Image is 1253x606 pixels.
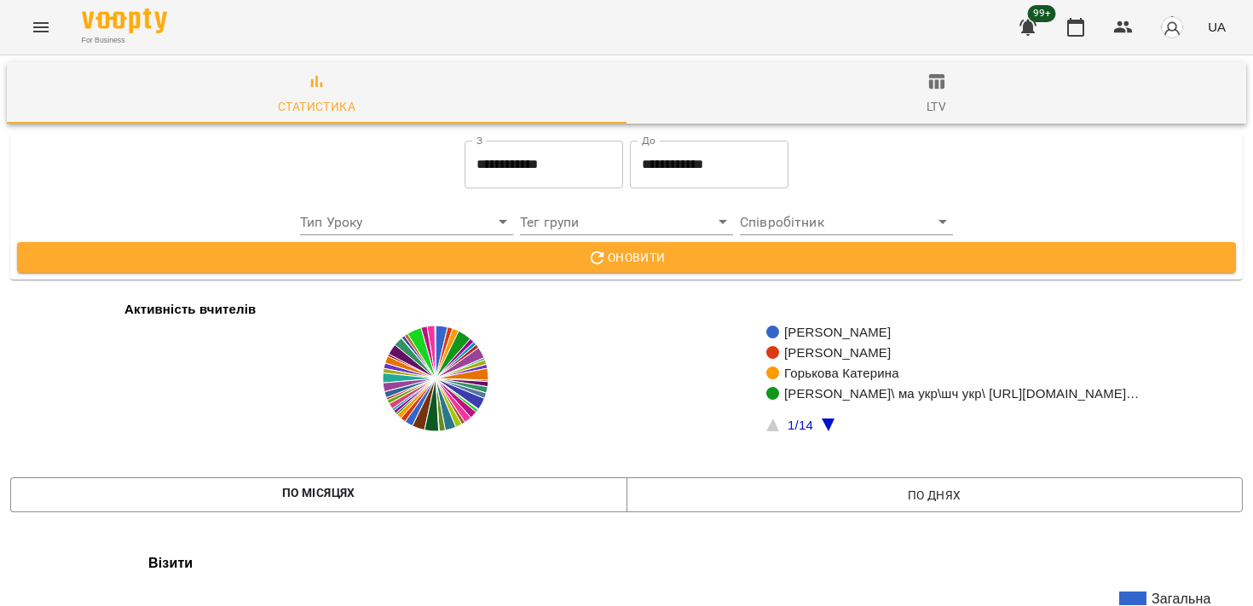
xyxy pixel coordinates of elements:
[1208,18,1226,36] span: UA
[1201,11,1233,43] button: UA
[1028,5,1056,22] span: 99+
[640,485,1230,505] span: По днях
[31,247,1222,268] span: Оновити
[10,477,627,512] button: По місяцях
[626,477,1244,512] button: По днях
[1152,592,1211,606] text: Загальна
[927,96,946,117] div: ltv
[784,345,891,360] text: [PERSON_NAME]
[148,556,193,570] text: Візити
[784,325,891,339] text: [PERSON_NAME]
[82,35,167,46] span: For Business
[20,7,61,48] button: Menu
[788,418,813,432] text: 1/14
[784,366,899,380] text: Горькова Катерина
[282,482,355,503] label: По місяцях
[278,96,355,117] div: Статистика
[17,242,1236,273] button: Оновити
[1160,15,1184,39] img: avatar_s.png
[784,386,1139,401] text: [PERSON_NAME]\ ма укр\шч укр\ [URL][DOMAIN_NAME]…
[124,303,256,317] text: Активність вчителів
[82,9,167,33] img: Voopty Logo
[10,293,1243,464] svg: A chart.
